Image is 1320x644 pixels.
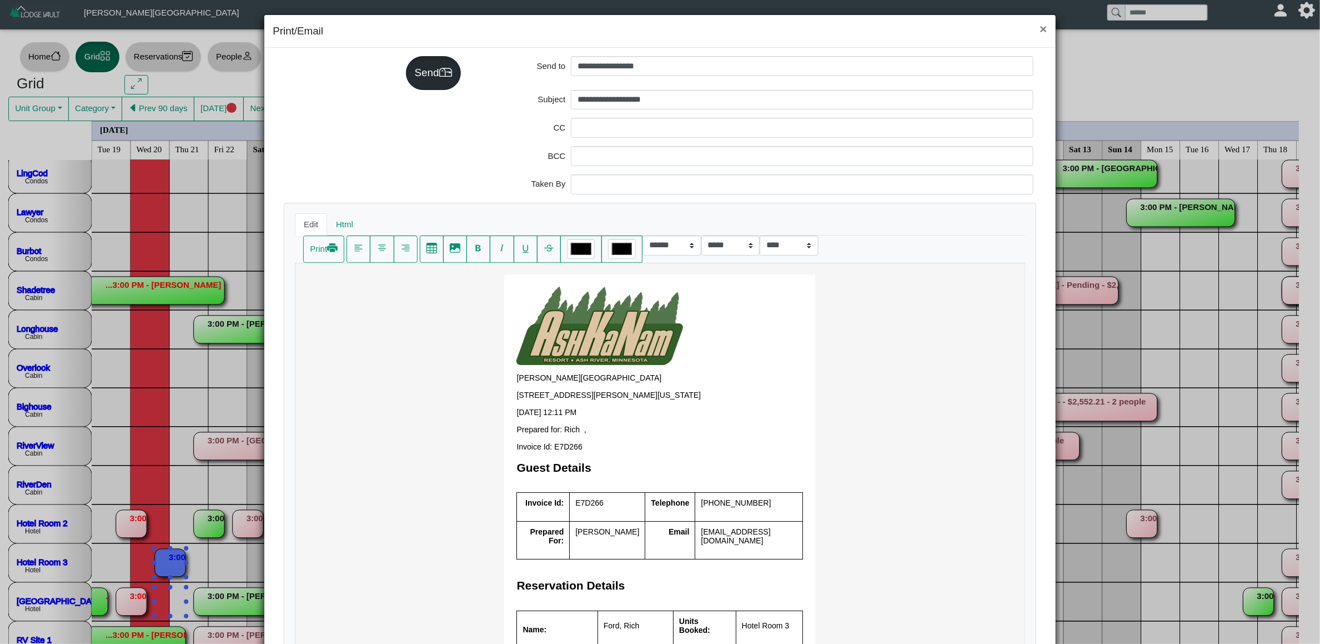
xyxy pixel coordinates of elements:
h5: Print/Email [273,23,323,39]
td: [PERSON_NAME] [274,258,350,296]
label: BCC [475,146,568,166]
button: Close [1031,15,1055,44]
p: [DATE] 12:11 PM [221,144,508,153]
label: CC [475,118,568,138]
b: Invoice Id: [230,235,268,244]
b: Reservation Details [221,316,329,328]
a: Edit [295,213,327,236]
svg: type bold [473,243,484,253]
b: Telephone [355,235,394,244]
label: Send to [475,56,568,76]
svg: text center [377,243,388,253]
p: Ford, Rich [308,358,372,367]
svg: table [426,243,437,253]
svg: type strikethrough [544,243,554,253]
svg: type underline [520,243,531,253]
p: [PHONE_NUMBER] [405,235,501,244]
button: type underline [514,236,538,263]
b: Prepared For: [235,264,269,282]
button: type strikethrough [537,236,561,263]
p: E7D266 [280,235,344,244]
svg: type italic [497,243,508,253]
svg: printer fill [327,243,338,253]
b: Name: [227,362,251,371]
svg: text right [400,243,411,253]
button: Printprinter fill [303,236,344,263]
label: Taken By [475,174,568,194]
button: type bold [466,236,490,263]
td: [PERSON_NAME] [302,385,378,406]
svg: mailbox [439,66,452,78]
button: Sendmailbox [406,56,461,89]
b: Email [373,264,394,273]
p: Prepared for: Rich , [221,162,508,171]
button: image fill [443,236,467,263]
a: Html [327,213,362,236]
button: text center [370,236,394,263]
svg: image fill [450,243,460,253]
button: text right [394,236,418,263]
label: Subject [475,90,568,110]
button: text left [347,236,370,263]
button: table [420,236,444,263]
button: type italic [490,236,514,263]
p: Hotel Room 3 [446,358,502,367]
p: [PERSON_NAME][GEOGRAPHIC_DATA] [221,110,508,119]
p: [STREET_ADDRESS][PERSON_NAME][US_STATE] [221,127,508,136]
b: Guest Details [221,198,295,211]
svg: text left [353,243,364,253]
td: [EMAIL_ADDRESS][DOMAIN_NAME] [400,258,508,296]
p: Invoice Id: E7D266 [221,179,508,188]
b: Units Booked: [384,353,415,371]
img: bea9dcdc-697e-4f8f-9a3a-6d240a1789ef.jpg [221,23,388,102]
